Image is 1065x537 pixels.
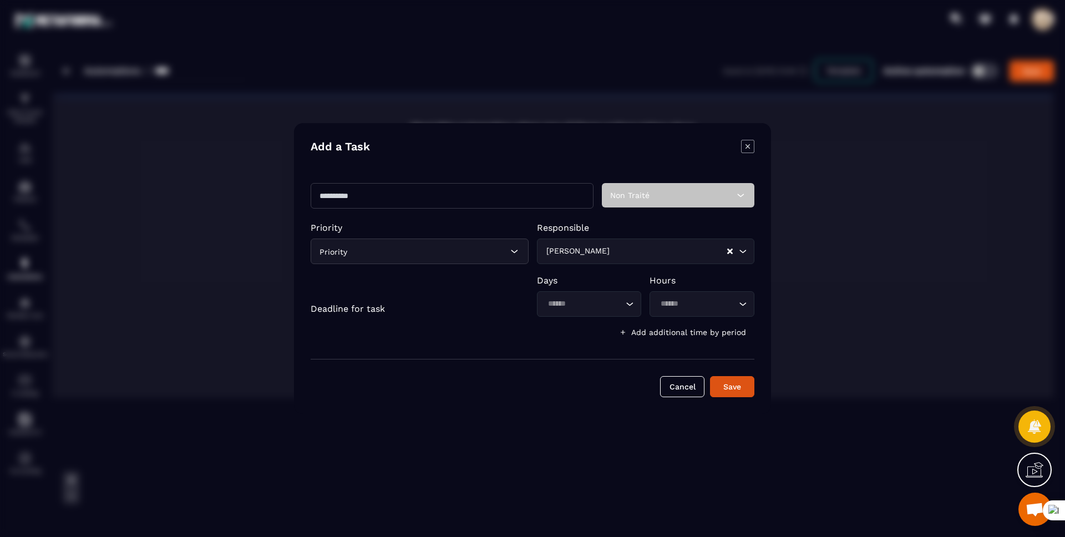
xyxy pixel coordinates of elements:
p: Priority [311,222,529,233]
div: Search for option [537,291,642,317]
span: [PERSON_NAME] [544,245,612,257]
p: Responsible [537,222,755,233]
button: Save [710,376,754,397]
div: Mở cuộc trò chuyện [1018,493,1052,526]
input: Search for option [612,245,727,257]
div: Search for option [650,291,754,317]
span: Non Traité [610,191,650,200]
span: Priority [319,247,347,256]
p: Deadline for task [311,303,385,314]
input: Search for option [657,298,736,310]
p: Days [537,275,642,286]
h4: Add a Task [311,140,370,155]
button: Clear Selected [727,247,733,256]
input: Search for option [544,298,623,310]
div: Search for option [537,239,755,264]
span: Add additional time by period [631,327,746,338]
p: Hours [650,275,754,286]
button: Cancel [660,376,704,397]
button: Add additional time by period [611,322,754,342]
